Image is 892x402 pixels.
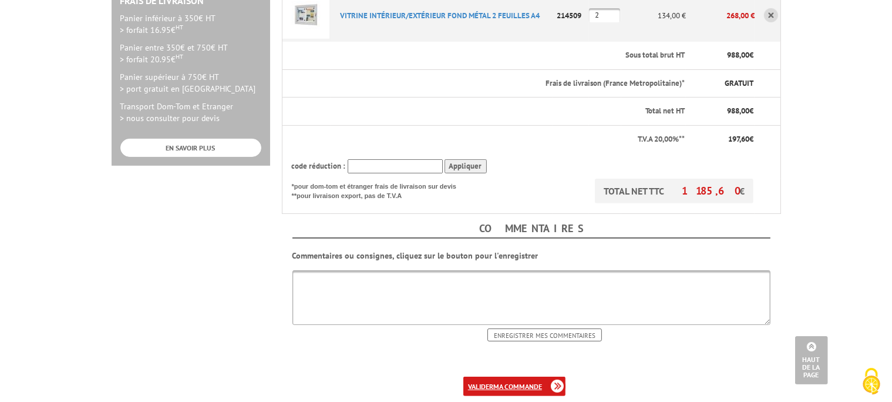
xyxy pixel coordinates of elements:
p: Panier supérieur à 750€ HT [120,71,261,95]
span: > forfait 16.95€ [120,25,184,35]
p: 268,00 € [686,5,755,26]
span: 197,60 [728,134,749,144]
b: Commentaires ou consignes, cliquez sur le bouton pour l'enregistrer [292,250,538,261]
a: EN SAVOIR PLUS [120,139,261,157]
p: TOTAL NET TTC € [595,179,753,203]
img: Cookies (fenêtre modale) [857,367,886,396]
span: code réduction : [292,161,346,171]
p: Total net HT [292,106,685,117]
p: € [695,106,753,117]
p: T.V.A 20,00%** [292,134,685,145]
input: Appliquer [445,159,487,174]
span: 1 185,60 [682,184,739,197]
p: *pour dom-tom et étranger frais de livraison sur devis **pour livraison export, pas de T.V.A [292,179,468,200]
p: Frais de livraison (France Metropolitaine)* [340,78,685,89]
a: Haut de la page [795,336,828,384]
span: 988,00 [727,50,749,60]
p: Panier inférieur à 350€ HT [120,12,261,36]
h4: Commentaires [292,220,770,239]
p: € [695,134,753,145]
th: Sous total brut HT [331,42,686,69]
sup: HT [176,52,184,61]
span: > port gratuit en [GEOGRAPHIC_DATA] [120,83,256,94]
span: GRATUIT [725,78,753,88]
b: ma commande [493,382,542,391]
p: Panier entre 350€ et 750€ HT [120,42,261,65]
p: 214509 [553,5,589,26]
input: Enregistrer mes commentaires [487,329,602,341]
p: Transport Dom-Tom et Etranger [120,101,261,124]
p: € [695,50,753,61]
span: > nous consulter pour devis [120,113,220,123]
a: VITRINE INTéRIEUR/EXTéRIEUR FOND MéTAL 2 FEUILLES A4 [340,11,540,21]
span: > forfait 20.95€ [120,54,184,65]
sup: HT [176,23,184,31]
p: 134,00 € [621,5,686,26]
span: 988,00 [727,106,749,116]
a: validerma commande [463,377,566,396]
button: Cookies (fenêtre modale) [851,362,892,402]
